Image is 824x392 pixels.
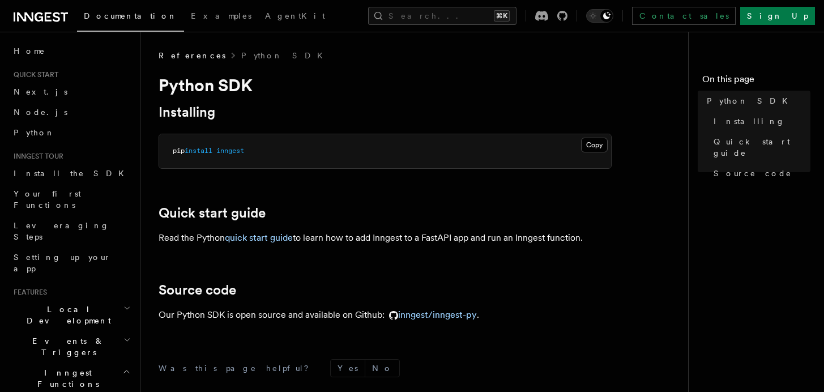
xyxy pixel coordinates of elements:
[184,3,258,31] a: Examples
[14,253,111,273] span: Setting up your app
[9,247,133,279] a: Setting up your app
[586,9,613,23] button: Toggle dark mode
[709,163,810,184] a: Source code
[702,73,810,91] h4: On this page
[707,95,795,106] span: Python SDK
[84,11,177,20] span: Documentation
[225,232,293,243] a: quick start guide
[159,104,215,120] a: Installing
[9,122,133,143] a: Python
[216,147,244,155] span: inngest
[173,147,185,155] span: pip
[9,299,133,331] button: Local Development
[9,82,133,102] a: Next.js
[9,335,123,358] span: Events & Triggers
[368,7,516,25] button: Search...⌘K
[159,282,236,298] a: Source code
[331,360,365,377] button: Yes
[14,221,109,241] span: Leveraging Steps
[77,3,184,32] a: Documentation
[9,70,58,79] span: Quick start
[185,147,212,155] span: install
[241,50,330,61] a: Python SDK
[9,367,122,390] span: Inngest Functions
[14,108,67,117] span: Node.js
[714,136,810,159] span: Quick start guide
[9,152,63,161] span: Inngest tour
[159,205,266,221] a: Quick start guide
[265,11,325,20] span: AgentKit
[9,41,133,61] a: Home
[191,11,251,20] span: Examples
[159,230,612,246] p: Read the Python to learn how to add Inngest to a FastAPI app and run an Inngest function.
[9,163,133,184] a: Install the SDK
[9,288,47,297] span: Features
[14,169,131,178] span: Install the SDK
[14,45,45,57] span: Home
[159,363,317,374] p: Was this page helpful?
[14,87,67,96] span: Next.js
[9,215,133,247] a: Leveraging Steps
[385,309,477,320] a: inngest/inngest-py
[9,304,123,326] span: Local Development
[258,3,332,31] a: AgentKit
[714,116,785,127] span: Installing
[702,91,810,111] a: Python SDK
[159,307,612,323] p: Our Python SDK is open source and available on Github: .
[9,331,133,363] button: Events & Triggers
[709,111,810,131] a: Installing
[714,168,792,179] span: Source code
[581,138,608,152] button: Copy
[494,10,510,22] kbd: ⌘K
[9,184,133,215] a: Your first Functions
[365,360,399,377] button: No
[709,131,810,163] a: Quick start guide
[159,75,612,95] h1: Python SDK
[14,189,81,210] span: Your first Functions
[9,102,133,122] a: Node.js
[632,7,736,25] a: Contact sales
[740,7,815,25] a: Sign Up
[14,128,55,137] span: Python
[159,50,225,61] span: References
